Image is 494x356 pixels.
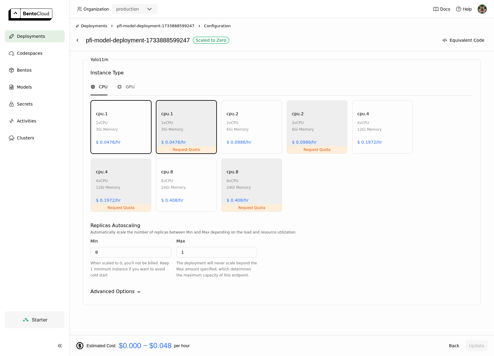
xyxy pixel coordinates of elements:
[161,110,173,117] div: cpu.1
[117,23,194,29] span: pfi-model-deployment-1733888599247
[76,23,488,29] nav: Breadcrumbs navigation
[227,110,238,117] div: cpu.2
[5,81,65,93] a: Models
[161,178,186,184] div: 8 vCPU
[5,132,65,144] a: Clusters
[86,34,436,46] div: pfi-model-deployment-1733888599247
[90,222,140,229] div: Replicas Autoscaling
[5,30,65,42] a: Deployments
[161,197,183,204] div: $ 0.408/hr
[91,204,151,211] div: Request Quota
[292,110,304,117] div: cpu.2
[90,238,98,244] div: Min
[287,100,347,154] div: Request Quotacpu.22vCPU6Gi Memory$ 0.0986/hr
[136,289,142,295] svg: Down
[292,119,314,126] div: 2 vCPU
[17,67,31,74] span: Bentos
[227,184,251,191] div: 24Gi Memory
[292,126,314,133] div: 6Gi Memory
[196,38,227,43] div: Scaled to Zero
[8,8,52,21] img: logo
[440,6,450,12] span: Docs
[227,139,251,145] div: $ 0.0986/hr
[96,197,121,204] div: $ 0.1972/hr
[91,100,151,154] div: cpu.11vCPU3Gi Memory$ 0.0476/hr
[227,126,249,133] div: 6Gi Memory
[90,69,124,77] div: Instance Type
[91,158,151,212] div: Request Quotacpu.44vCPU12Gi Memory$ 0.1972/hr
[176,260,257,278] div: The deployment will never scale beyond the Max amount specified, which determines the maximum cap...
[161,126,183,133] div: 3Gi Memory
[96,168,108,175] div: cpu.4
[357,139,382,145] div: $ 0.1972/hr
[81,23,107,29] span: Deployments
[96,178,120,184] div: 4 vCPU
[222,204,282,211] div: Request Quota
[90,288,473,295] div: Advanced Options
[119,341,172,350] span: $0.000 ~ $0.048
[352,100,413,154] div: cpu.44vCPU12Gi Memory$ 0.1972/hr
[17,117,36,125] span: Activities
[76,341,443,350] div: Estimated Cost: per hour
[17,100,33,108] span: Secrets
[357,119,382,126] div: 4 vCPU
[221,158,282,212] div: Request Quotacpu.88vCPU24Gi Memory$ 0.408/hr
[227,197,249,204] div: $ 0.408/hr
[96,184,120,191] div: 12Gi Memory
[221,100,282,154] div: cpu.22vCPU6Gi Memory$ 0.0986/hr
[478,5,487,14] img: Admin Prod
[465,340,488,351] button: Update
[204,23,231,29] span: Configuration
[161,119,183,126] div: 1 vCPU
[292,139,317,145] div: $ 0.0986/hr
[5,98,65,110] a: Secrets
[5,115,65,127] a: Activities
[456,6,472,12] div: Help
[96,119,118,126] div: 1 vCPU
[161,139,186,145] div: $ 0.0476/hr
[96,139,121,145] div: $ 0.0476/hr
[17,134,34,142] span: Clusters
[99,84,107,90] span: CPU
[17,33,45,40] span: Deployments
[90,260,172,278] div: When scaled to 0, you'll not be billed. Keep 1 minimum instance if you want to avoid cold start
[110,24,114,28] svg: Right
[176,238,185,244] div: Max
[287,146,347,153] div: Request Quota
[17,83,32,91] span: Models
[445,340,463,351] button: Back
[96,126,118,133] div: 3Gi Memory
[83,6,109,12] span: Organization
[161,168,173,175] div: cpu.8
[227,168,238,175] div: cpu.8
[463,6,472,12] span: Help
[90,288,135,295] div: Advanced Options
[227,178,251,184] div: 8 vCPU
[197,24,202,28] svg: Right
[439,35,488,46] button: Equivalent Code
[156,158,217,212] div: cpu.88vCPU24Gi Memory$ 0.408/hr
[126,84,135,90] span: GPU
[17,50,42,57] span: Codespaces
[76,23,107,29] div: Deployments
[116,6,139,12] div: production
[227,119,249,126] div: 2 vCPU
[5,311,65,328] a: Starter
[90,229,473,235] div: Automatically scale the number of replicas between Min and Max depending on the load and resource...
[90,57,108,62] label: Yolo11m
[156,146,216,153] div: Request Quota
[357,126,382,133] div: 12Gi Memory
[156,100,217,154] div: Request Quotacpu.11vCPU3Gi Memory$ 0.0476/hr
[32,317,47,323] span: Starter
[96,110,108,117] div: cpu.1
[5,47,65,59] a: Codespaces
[357,110,369,117] div: cpu.4
[161,184,186,191] div: 24Gi Memory
[5,64,65,76] a: Bentos
[433,6,450,12] a: Docs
